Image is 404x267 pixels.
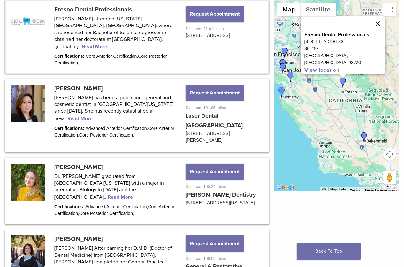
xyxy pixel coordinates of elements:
button: Drag Pegman onto the map to open Street View [383,171,396,184]
p: [GEOGRAPHIC_DATA], [GEOGRAPHIC_DATA] 93720 [304,52,385,66]
button: Show street map [277,3,301,16]
div: Dr. Amy Tran [286,72,296,82]
button: Request Appointment [186,164,244,180]
div: Fresno Dental Professionals [338,78,348,88]
p: Fresno Dental Professionals [304,31,385,38]
button: Request Appointment [186,235,244,251]
div: Dr. Dennis Baik [278,63,288,73]
p: [STREET_ADDRESS] [304,38,385,45]
a: Terms (opens in new tab) [350,189,361,193]
button: Close [370,16,385,31]
button: Keyboard shortcuts [322,187,326,191]
a: View location [304,67,339,73]
div: Dr. Mary Anne Marschik [277,87,287,97]
a: Report a map error [365,189,397,192]
button: Request Appointment [186,85,244,101]
button: Show satellite imagery [301,3,336,16]
p: Ste 110 [304,45,385,52]
a: Open this area in Google Maps (opens a new window) [276,183,297,191]
div: Dr. Jeannie Molato [359,132,369,142]
img: Google [276,183,297,191]
button: Map Data [330,187,346,191]
div: Dr. Joshua Solomon [280,48,290,58]
div: Dr.Nancy Shiba [278,59,288,69]
button: Toggle fullscreen view [383,3,396,16]
a: Back To Top [297,243,361,260]
button: Request Appointment [186,6,244,22]
button: Map camera controls [383,148,396,161]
